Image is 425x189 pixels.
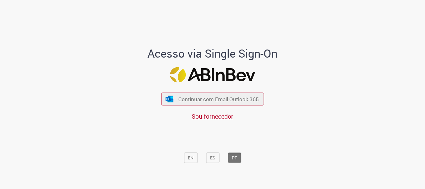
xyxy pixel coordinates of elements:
img: ícone Azure/Microsoft 360 [165,96,174,102]
button: EN [184,153,198,163]
h1: Acesso via Single Sign-On [126,47,299,60]
span: Continuar com Email Outlook 365 [178,96,259,103]
a: Sou fornecedor [192,112,233,120]
button: ícone Azure/Microsoft 360 Continuar com Email Outlook 365 [161,93,264,106]
button: ES [206,153,219,163]
img: Logo ABInBev [170,67,255,83]
button: PT [228,153,241,163]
